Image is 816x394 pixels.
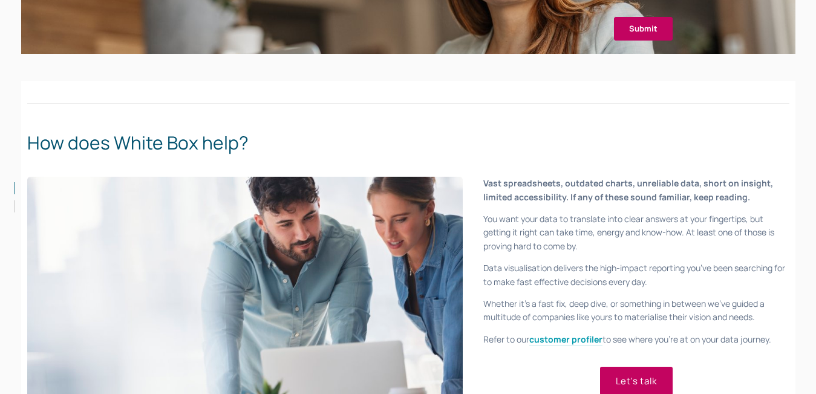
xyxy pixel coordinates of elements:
[483,212,789,253] p: You want your data to translate into clear answers at your fingertips, but getting it right can t...
[529,333,602,345] strong: customer profiler
[483,177,775,202] strong: Vast spreadsheets, outdated charts, unreliable data, short on insight, limited accessibility. If ...
[483,333,789,346] p: Refer to our to see where you’re at on your data journey.
[27,129,789,156] h2: How does White Box help?
[529,333,602,346] a: customer profiler
[483,297,789,324] p: Whether it’s a fast fix, deep dive, or something in between we’ve guided a multitude of companies...
[483,261,789,289] p: Data visualisation delivers the high-impact reporting you’ve been searching for to make fast effe...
